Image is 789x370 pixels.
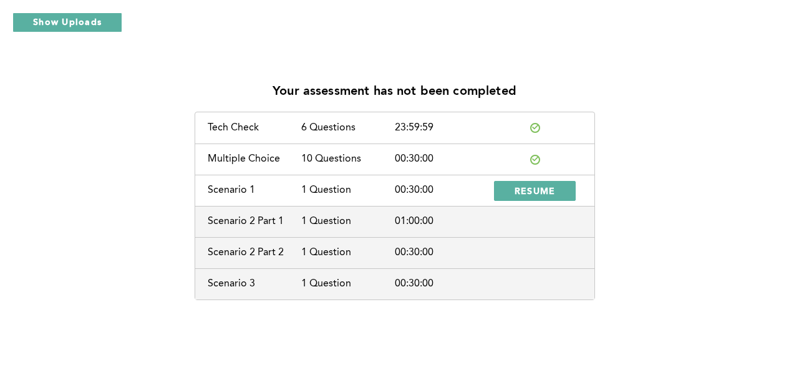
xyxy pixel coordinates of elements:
button: RESUME [494,181,576,201]
div: 00:30:00 [395,153,488,165]
div: 1 Question [301,278,395,290]
div: 00:30:00 [395,278,488,290]
div: Tech Check [208,122,301,134]
div: Scenario 3 [208,278,301,290]
div: 6 Questions [301,122,395,134]
div: 00:30:00 [395,247,488,258]
span: RESUME [515,185,556,197]
button: Show Uploads [12,12,122,32]
div: Scenario 1 [208,185,301,196]
div: 1 Question [301,216,395,227]
div: 1 Question [301,185,395,196]
div: 1 Question [301,247,395,258]
div: 23:59:59 [395,122,488,134]
div: 10 Questions [301,153,395,165]
p: Your assessment has not been completed [273,85,516,99]
div: Scenario 2 Part 2 [208,247,301,258]
div: Multiple Choice [208,153,301,165]
div: 00:30:00 [395,185,488,196]
div: Scenario 2 Part 1 [208,216,301,227]
div: 01:00:00 [395,216,488,227]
